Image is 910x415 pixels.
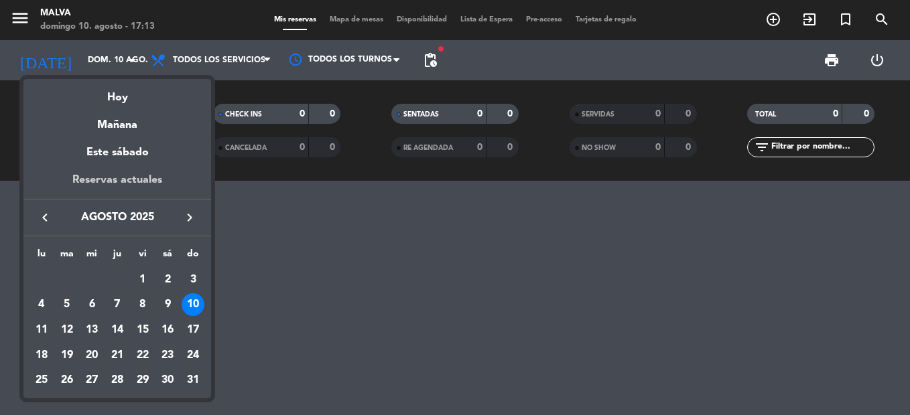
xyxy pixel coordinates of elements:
td: 4 de agosto de 2025 [29,293,54,318]
td: 2 de agosto de 2025 [155,267,181,293]
th: miércoles [79,246,105,267]
td: 24 de agosto de 2025 [180,343,206,368]
div: 24 [182,344,204,367]
td: 18 de agosto de 2025 [29,343,54,368]
div: Reservas actuales [23,171,211,199]
td: 19 de agosto de 2025 [54,343,80,368]
th: sábado [155,246,181,267]
div: 13 [80,319,103,341]
div: 7 [106,293,129,316]
td: AGO. [29,267,130,293]
div: 2 [156,268,179,291]
i: keyboard_arrow_left [37,210,53,226]
td: 23 de agosto de 2025 [155,343,181,368]
div: 25 [30,369,53,392]
div: 27 [80,369,103,392]
td: 26 de agosto de 2025 [54,368,80,394]
div: 10 [182,293,204,316]
div: Mañana [23,106,211,134]
div: 26 [56,369,78,392]
div: 11 [30,319,53,341]
div: 5 [56,293,78,316]
div: 17 [182,319,204,341]
td: 25 de agosto de 2025 [29,368,54,394]
i: keyboard_arrow_right [182,210,198,226]
td: 30 de agosto de 2025 [155,368,181,394]
td: 27 de agosto de 2025 [79,368,105,394]
th: martes [54,246,80,267]
td: 15 de agosto de 2025 [130,317,155,343]
td: 31 de agosto de 2025 [180,368,206,394]
td: 17 de agosto de 2025 [180,317,206,343]
div: 18 [30,344,53,367]
td: 16 de agosto de 2025 [155,317,181,343]
div: 3 [182,268,204,291]
button: keyboard_arrow_right [178,209,202,226]
div: 4 [30,293,53,316]
div: 28 [106,369,129,392]
th: lunes [29,246,54,267]
td: 3 de agosto de 2025 [180,267,206,293]
td: 11 de agosto de 2025 [29,317,54,343]
td: 6 de agosto de 2025 [79,293,105,318]
div: 23 [156,344,179,367]
div: 16 [156,319,179,341]
div: 14 [106,319,129,341]
td: 7 de agosto de 2025 [105,293,130,318]
div: Hoy [23,79,211,106]
td: 9 de agosto de 2025 [155,293,181,318]
div: 6 [80,293,103,316]
div: 21 [106,344,129,367]
div: 1 [131,268,154,291]
div: 31 [182,369,204,392]
div: 12 [56,319,78,341]
div: 15 [131,319,154,341]
td: 12 de agosto de 2025 [54,317,80,343]
td: 5 de agosto de 2025 [54,293,80,318]
td: 8 de agosto de 2025 [130,293,155,318]
td: 28 de agosto de 2025 [105,368,130,394]
th: domingo [180,246,206,267]
div: 8 [131,293,154,316]
div: 30 [156,369,179,392]
span: agosto 2025 [57,209,178,226]
td: 14 de agosto de 2025 [105,317,130,343]
div: 20 [80,344,103,367]
td: 13 de agosto de 2025 [79,317,105,343]
div: 9 [156,293,179,316]
button: keyboard_arrow_left [33,209,57,226]
td: 1 de agosto de 2025 [130,267,155,293]
td: 10 de agosto de 2025 [180,293,206,318]
th: jueves [105,246,130,267]
td: 20 de agosto de 2025 [79,343,105,368]
div: 22 [131,344,154,367]
td: 29 de agosto de 2025 [130,368,155,394]
th: viernes [130,246,155,267]
div: Este sábado [23,134,211,171]
td: 21 de agosto de 2025 [105,343,130,368]
div: 19 [56,344,78,367]
td: 22 de agosto de 2025 [130,343,155,368]
div: 29 [131,369,154,392]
